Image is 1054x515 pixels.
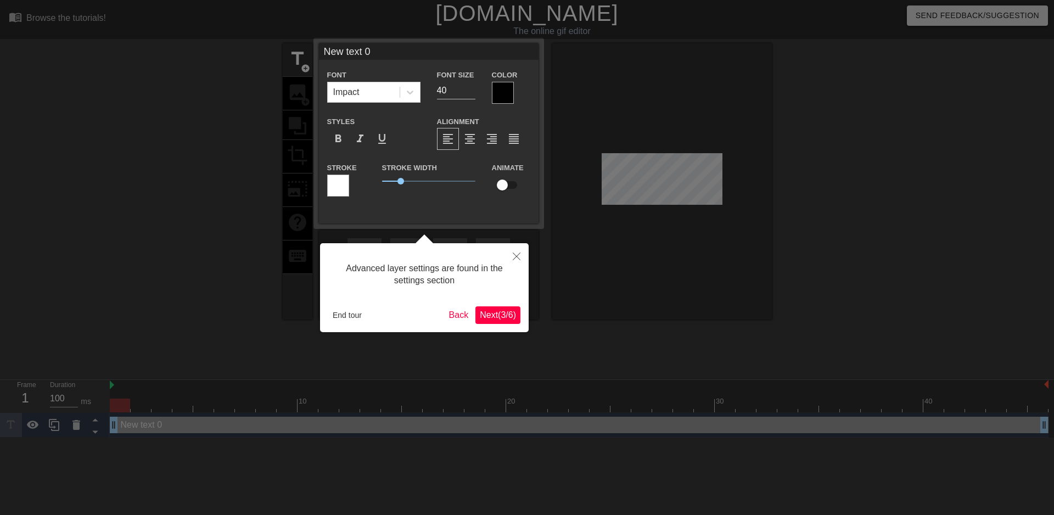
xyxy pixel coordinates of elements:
[445,306,473,324] button: Back
[328,251,520,298] div: Advanced layer settings are found in the settings section
[475,306,520,324] button: Next
[504,243,529,268] button: Close
[328,307,366,323] button: End tour
[480,310,516,320] span: Next ( 3 / 6 )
